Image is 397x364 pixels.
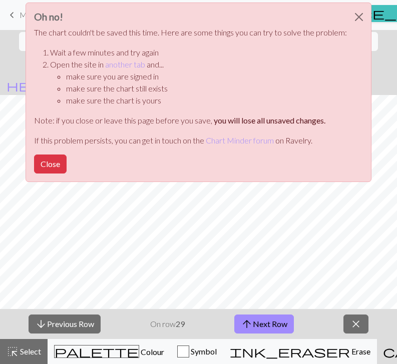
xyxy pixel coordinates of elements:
button: Erase [223,339,377,364]
span: Colour [139,347,164,356]
p: On row [150,318,185,330]
button: Previous Row [29,314,101,333]
a: another tab [105,59,145,69]
strong: 29 [176,319,185,328]
p: If this problem persists, you can get in touch on the on Ravelry. [34,134,347,146]
a: Chart Minder forum [206,135,274,145]
span: close [350,317,362,331]
li: Wait a few minutes and try again [50,46,347,58]
li: make sure the chart is yours [66,94,347,106]
span: arrow_upward [241,317,253,331]
span: arrow_downward [35,317,47,331]
button: Close [347,3,371,31]
button: Colour [48,339,171,364]
span: palette [55,344,139,358]
strong: you will lose all unsaved changes. [214,115,325,125]
button: Next Row [234,314,294,333]
span: Select [19,346,41,356]
p: The chart couldn't be saved this time. Here are some things you can try to solve the problem: [34,26,347,38]
span: ink_eraser [230,344,350,358]
span: highlight_alt [7,344,19,358]
button: Symbol [171,339,223,364]
li: Open the site in and... [50,58,347,106]
h3: Oh no! [34,11,347,22]
li: make sure the chart still exists [66,82,347,94]
li: make sure you are signed in [66,70,347,82]
p: Note: if you close or leave this page before you save, [34,114,347,126]
span: Erase [350,346,370,356]
button: Close [34,154,67,173]
span: Symbol [189,346,217,356]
